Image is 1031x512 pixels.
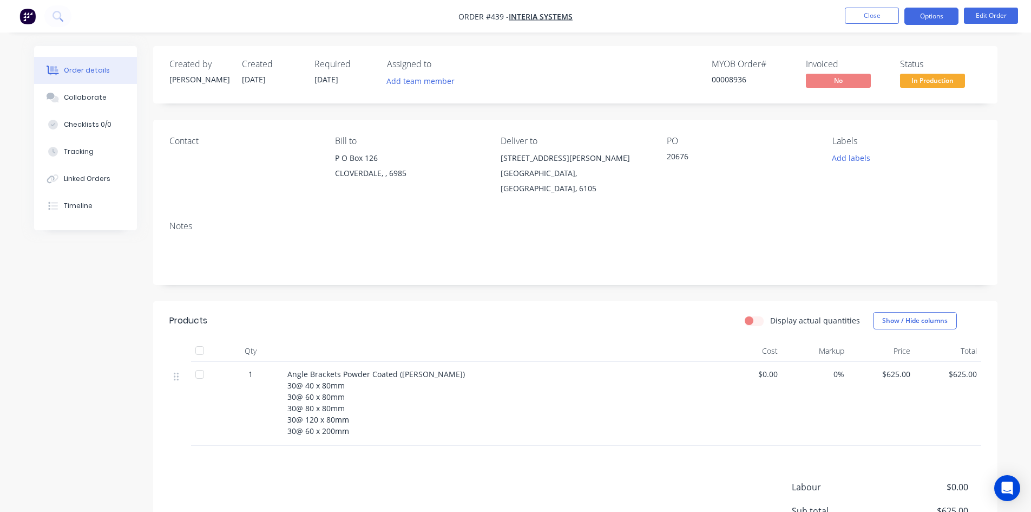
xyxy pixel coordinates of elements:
span: $0.00 [720,368,778,380]
div: Checklists 0/0 [64,120,111,129]
button: Edit Order [964,8,1018,24]
div: Order details [64,66,110,75]
div: Open Intercom Messenger [994,475,1020,501]
div: Contact [169,136,318,146]
div: Total [915,340,981,362]
div: Price [849,340,915,362]
button: Close [845,8,899,24]
button: Options [904,8,958,25]
div: [STREET_ADDRESS][PERSON_NAME][GEOGRAPHIC_DATA], [GEOGRAPHIC_DATA], 6105 [501,151,649,196]
button: Add team member [380,74,460,88]
button: Timeline [34,192,137,219]
div: Collaborate [64,93,107,102]
button: Order details [34,57,137,84]
span: 0% [786,368,844,380]
div: Linked Orders [64,174,110,184]
button: Linked Orders [34,165,137,192]
div: P O Box 126 [335,151,483,166]
span: In Production [900,74,965,87]
button: Tracking [34,138,137,165]
span: [DATE] [242,74,266,85]
span: $0.00 [888,481,968,494]
div: Qty [218,340,283,362]
div: 20676 [667,151,802,166]
div: Created by [169,59,229,69]
button: Collaborate [34,84,137,111]
div: Created [242,59,301,69]
label: Display actual quantities [770,315,860,326]
span: 1 [248,368,253,380]
button: Checklists 0/0 [34,111,137,138]
span: No [806,74,871,87]
span: Angle Brackets Powder Coated ([PERSON_NAME]) 30@ 40 x 80mm 30@ 60 x 80mm 30@ 80 x 80mm 30@ 120 x ... [287,369,465,436]
div: Cost [716,340,783,362]
div: Products [169,314,207,327]
div: Assigned to [387,59,495,69]
a: Interia Systems [509,11,573,22]
div: CLOVERDALE, , 6985 [335,166,483,181]
div: Invoiced [806,59,887,69]
span: [DATE] [314,74,338,85]
div: Notes [169,221,981,231]
span: Order #439 - [458,11,509,22]
div: [STREET_ADDRESS][PERSON_NAME] [501,151,649,166]
div: Deliver to [501,136,649,146]
img: Factory [19,8,36,24]
span: $625.00 [853,368,911,380]
div: PO [667,136,815,146]
div: Labels [832,136,981,146]
div: Required [314,59,374,69]
button: Add labels [826,151,876,165]
div: MYOB Order # [712,59,793,69]
div: Status [900,59,981,69]
button: In Production [900,74,965,90]
div: Tracking [64,147,94,157]
div: [PERSON_NAME] [169,74,229,85]
button: Add team member [387,74,461,88]
div: Timeline [64,201,93,211]
span: $625.00 [919,368,977,380]
button: Show / Hide columns [873,312,957,329]
div: P O Box 126CLOVERDALE, , 6985 [335,151,483,185]
div: [GEOGRAPHIC_DATA], [GEOGRAPHIC_DATA], 6105 [501,166,649,196]
div: Markup [782,340,849,362]
span: Labour [792,481,888,494]
div: Bill to [335,136,483,146]
div: 00008936 [712,74,793,85]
